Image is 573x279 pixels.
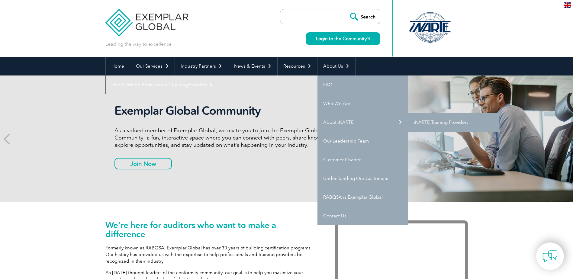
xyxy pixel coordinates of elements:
a: Our Services [130,57,175,75]
a: Contact Us [317,207,408,225]
h1: We’re here for auditors who want to make a difference [105,220,317,239]
p: Leading the way to excellence [105,41,172,47]
a: Login to the Community [306,32,380,45]
a: Industry Partners [175,57,228,75]
a: Join Now [114,158,172,169]
a: Find Certified Professional / Training Provider [106,75,219,94]
a: Understanding Our Customers [317,169,408,188]
input: Search [347,9,380,24]
a: RABQSA is Exemplar Global [317,188,408,207]
p: As a valued member of Exemplar Global, we invite you to join the Exemplar Global Community—a fun,... [114,127,341,149]
p: Formerly known as RABQSA, Exemplar Global has over 30 years of building certification programs. O... [105,245,317,265]
a: About iNARTE [317,113,408,132]
a: Resources [278,57,317,75]
a: Our Leadership Team [317,132,408,150]
a: Who We Are [317,94,408,113]
a: iNARTE Training Providers [408,113,499,132]
a: News & Events [228,57,277,75]
a: Home [106,57,130,75]
img: en [564,2,571,8]
a: FAQ [317,75,408,94]
img: open_square.png [367,37,370,40]
img: contact-chat.png [542,249,558,264]
a: About Us [317,57,355,75]
a: Customer Charter [317,150,408,169]
h2: Exemplar Global Community [114,104,341,118]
